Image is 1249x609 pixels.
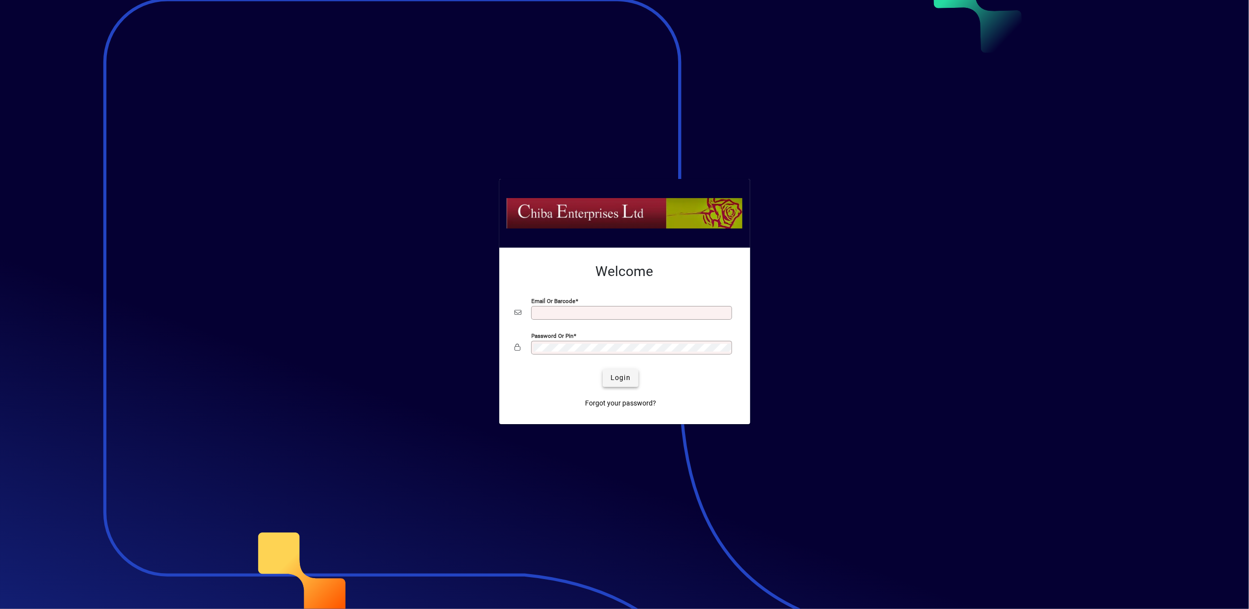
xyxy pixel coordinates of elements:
h2: Welcome [515,263,735,280]
span: Login [611,373,631,383]
span: Forgot your password? [585,398,656,408]
a: Forgot your password? [581,395,660,412]
button: Login [603,369,638,387]
mat-label: Email or Barcode [532,297,576,304]
mat-label: Password or Pin [532,332,574,339]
